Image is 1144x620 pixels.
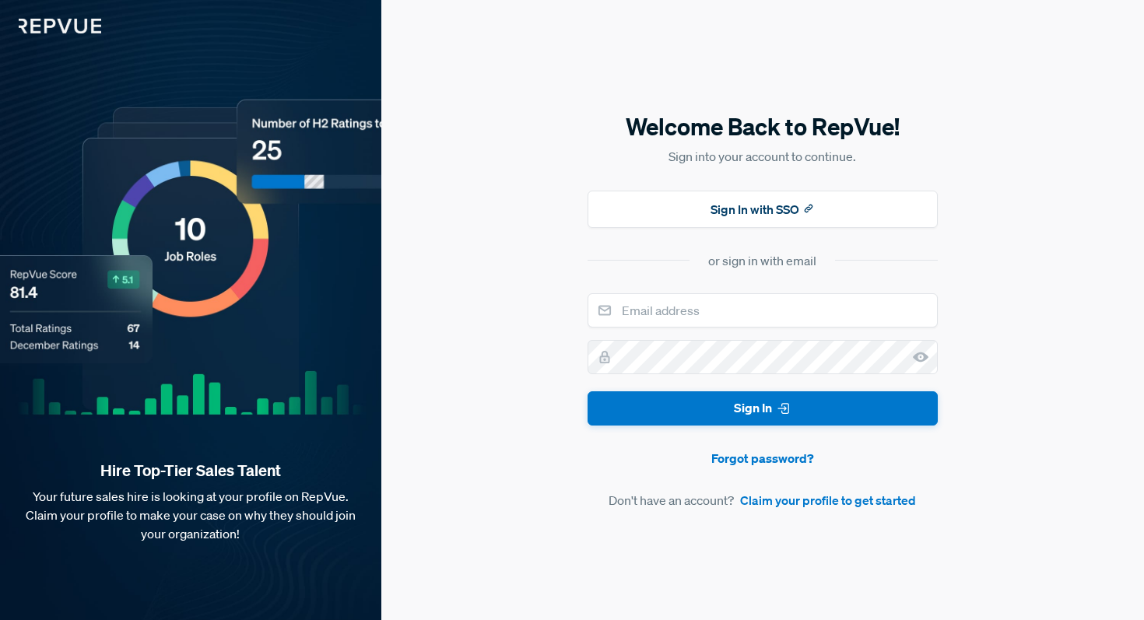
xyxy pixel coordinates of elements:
[588,491,938,510] article: Don't have an account?
[25,487,356,543] p: Your future sales hire is looking at your profile on RepVue. Claim your profile to make your case...
[588,391,938,426] button: Sign In
[588,449,938,468] a: Forgot password?
[588,147,938,166] p: Sign into your account to continue.
[588,191,938,228] button: Sign In with SSO
[740,491,916,510] a: Claim your profile to get started
[25,461,356,481] strong: Hire Top-Tier Sales Talent
[708,251,816,270] div: or sign in with email
[588,110,938,143] h5: Welcome Back to RepVue!
[588,293,938,328] input: Email address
